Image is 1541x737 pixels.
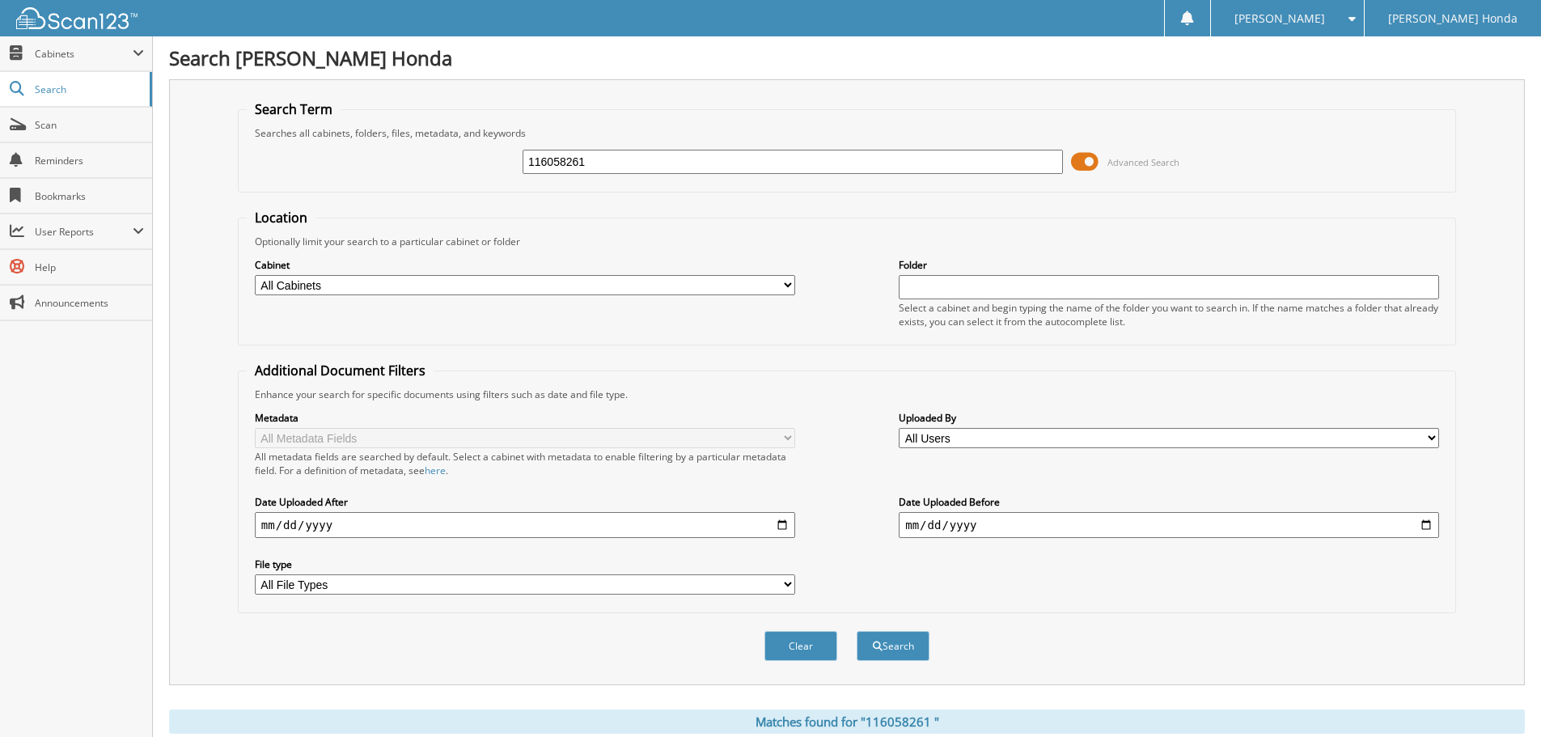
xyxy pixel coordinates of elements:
[35,118,144,132] span: Scan
[169,709,1525,734] div: Matches found for "116058261 "
[899,258,1439,272] label: Folder
[247,388,1447,401] div: Enhance your search for specific documents using filters such as date and file type.
[899,512,1439,538] input: end
[899,495,1439,509] label: Date Uploaded Before
[255,495,795,509] label: Date Uploaded After
[1107,156,1179,168] span: Advanced Search
[35,154,144,167] span: Reminders
[169,44,1525,71] h1: Search [PERSON_NAME] Honda
[1388,14,1518,23] span: [PERSON_NAME] Honda
[247,100,341,118] legend: Search Term
[255,512,795,538] input: start
[425,464,446,477] a: here
[35,260,144,274] span: Help
[35,296,144,310] span: Announcements
[35,83,142,96] span: Search
[255,411,795,425] label: Metadata
[247,362,434,379] legend: Additional Document Filters
[857,631,929,661] button: Search
[899,301,1439,328] div: Select a cabinet and begin typing the name of the folder you want to search in. If the name match...
[255,557,795,571] label: File type
[35,189,144,203] span: Bookmarks
[35,47,133,61] span: Cabinets
[35,225,133,239] span: User Reports
[899,411,1439,425] label: Uploaded By
[255,450,795,477] div: All metadata fields are searched by default. Select a cabinet with metadata to enable filtering b...
[16,7,138,29] img: scan123-logo-white.svg
[255,258,795,272] label: Cabinet
[764,631,837,661] button: Clear
[247,209,315,227] legend: Location
[247,126,1447,140] div: Searches all cabinets, folders, files, metadata, and keywords
[1234,14,1325,23] span: [PERSON_NAME]
[247,235,1447,248] div: Optionally limit your search to a particular cabinet or folder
